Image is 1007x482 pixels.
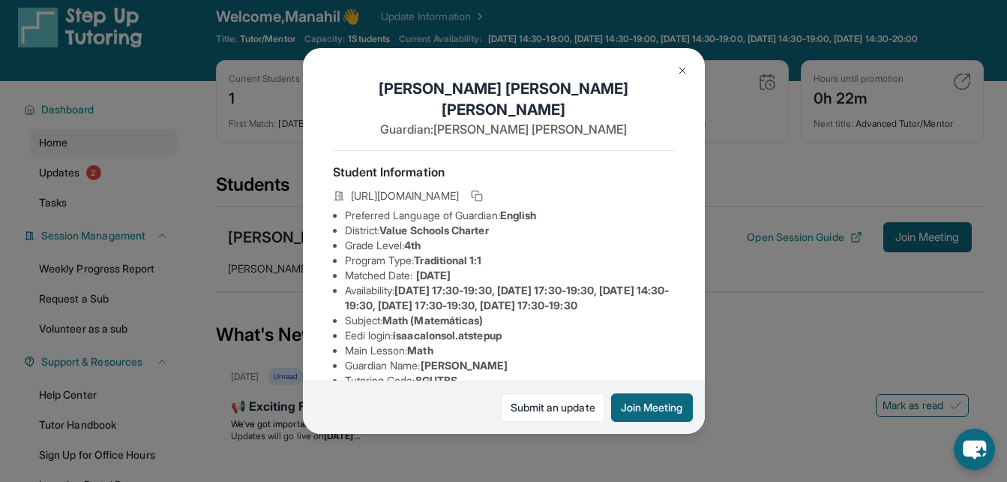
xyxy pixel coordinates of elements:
[611,393,693,422] button: Join Meeting
[676,65,688,77] img: Close Icon
[379,224,488,236] span: Value Schools Charter
[501,393,605,422] a: Submit an update
[345,268,675,283] li: Matched Date:
[333,78,675,120] h1: [PERSON_NAME] [PERSON_NAME] [PERSON_NAME]
[416,269,451,282] span: [DATE]
[954,429,995,470] button: chat-button
[382,314,483,327] span: Math (Matemáticas)
[421,359,508,372] span: [PERSON_NAME]
[345,283,675,313] li: Availability:
[345,253,675,268] li: Program Type:
[415,374,457,387] span: 8GUTBS
[468,187,486,205] button: Copy link
[345,223,675,238] li: District:
[345,208,675,223] li: Preferred Language of Guardian:
[414,254,481,267] span: Traditional 1:1
[500,209,537,221] span: English
[345,284,670,312] span: [DATE] 17:30-19:30, [DATE] 17:30-19:30, [DATE] 14:30-19:30, [DATE] 17:30-19:30, [DATE] 17:30-19:30
[351,188,459,203] span: [URL][DOMAIN_NAME]
[345,238,675,253] li: Grade Level:
[393,329,501,342] span: isaacalonsol.atstepup
[407,344,433,357] span: Math
[345,373,675,388] li: Tutoring Code :
[333,120,675,138] p: Guardian: [PERSON_NAME] [PERSON_NAME]
[345,313,675,328] li: Subject :
[345,343,675,358] li: Main Lesson :
[345,358,675,373] li: Guardian Name :
[345,328,675,343] li: Eedi login :
[404,239,421,252] span: 4th
[333,163,675,181] h4: Student Information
